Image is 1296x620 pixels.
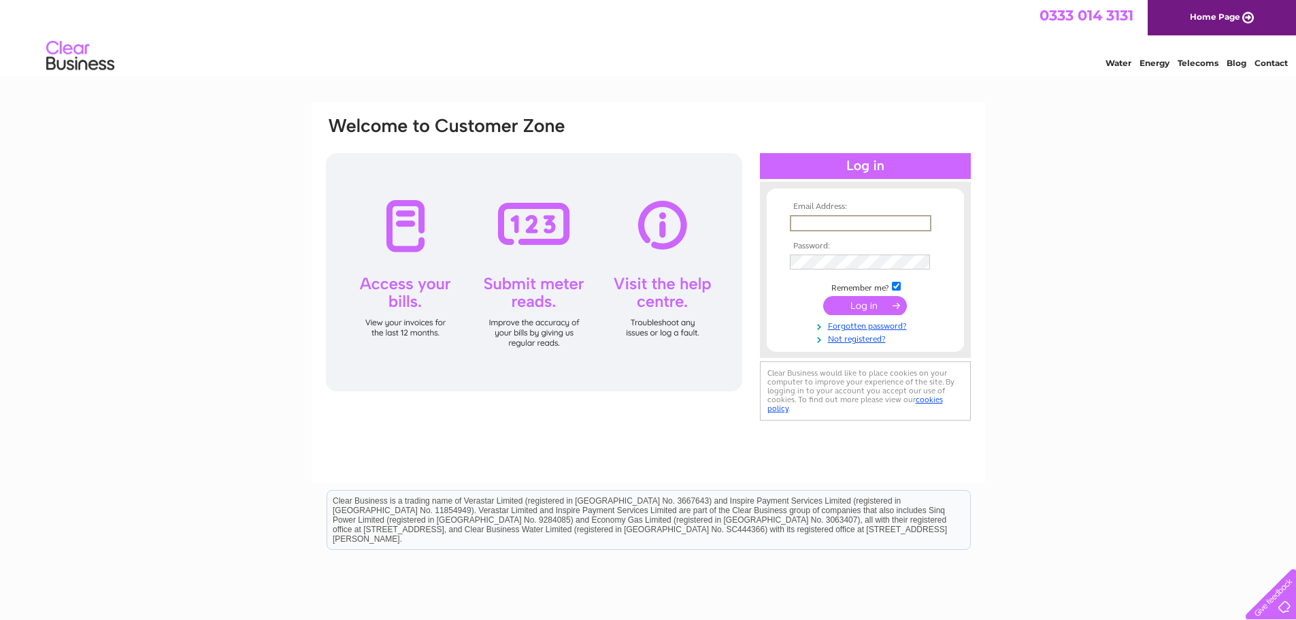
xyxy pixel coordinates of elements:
[1106,58,1131,68] a: Water
[1140,58,1169,68] a: Energy
[46,35,115,77] img: logo.png
[790,331,944,344] a: Not registered?
[327,7,970,66] div: Clear Business is a trading name of Verastar Limited (registered in [GEOGRAPHIC_DATA] No. 3667643...
[823,296,907,315] input: Submit
[790,319,944,331] a: Forgotten password?
[1255,58,1288,68] a: Contact
[760,361,971,421] div: Clear Business would like to place cookies on your computer to improve your experience of the sit...
[1040,7,1133,24] a: 0333 014 3131
[767,395,943,413] a: cookies policy
[1178,58,1218,68] a: Telecoms
[786,202,944,212] th: Email Address:
[1227,58,1246,68] a: Blog
[786,242,944,251] th: Password:
[786,280,944,293] td: Remember me?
